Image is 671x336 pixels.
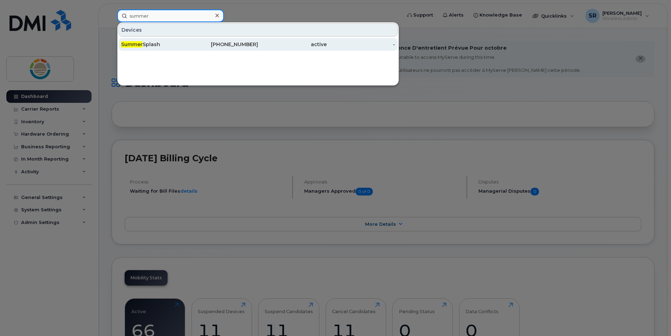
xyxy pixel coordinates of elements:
[190,41,258,48] div: [PHONE_NUMBER]
[258,41,327,48] div: active
[118,38,398,51] a: SummerSplash[PHONE_NUMBER]active-
[121,41,190,48] div: Splash
[121,41,143,48] span: Summer
[327,41,395,48] div: -
[118,23,398,37] div: Devices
